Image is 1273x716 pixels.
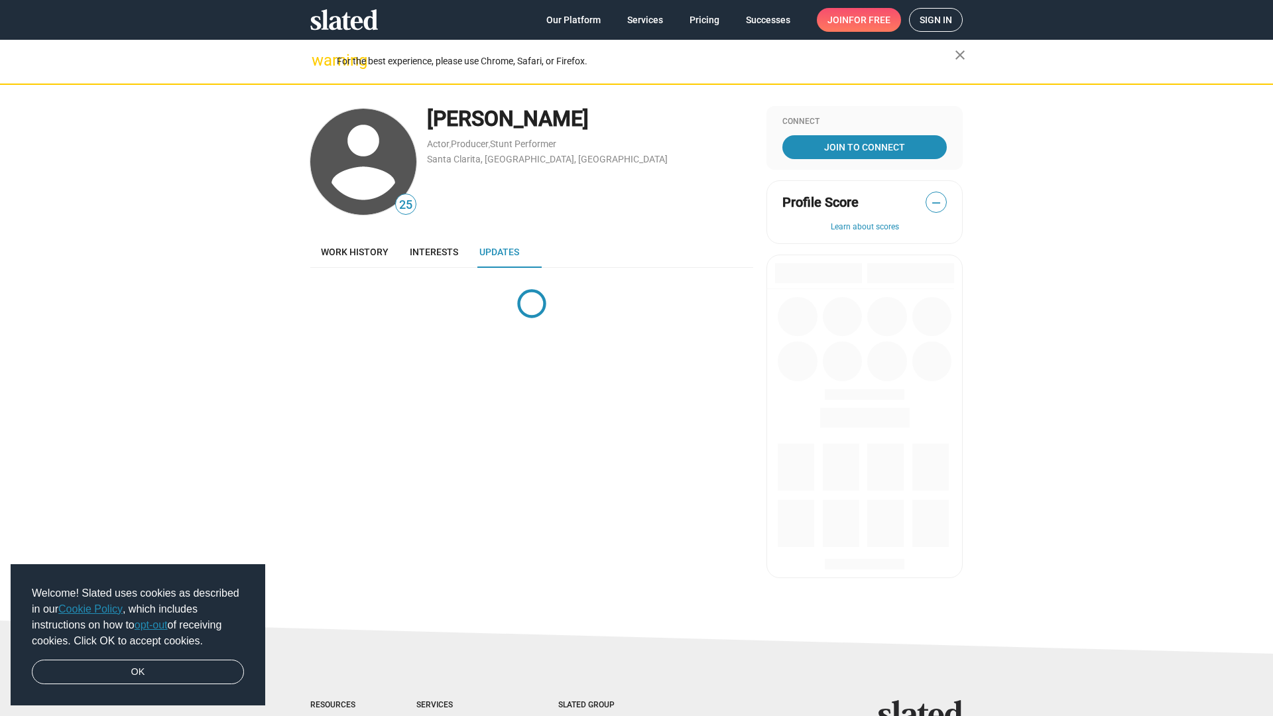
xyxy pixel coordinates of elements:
div: Services [416,700,505,711]
a: Producer [451,139,489,149]
a: Work history [310,236,399,268]
a: Santa Clarita, [GEOGRAPHIC_DATA], [GEOGRAPHIC_DATA] [427,154,668,164]
span: Interests [410,247,458,257]
a: Updates [469,236,530,268]
span: Join [827,8,890,32]
span: Work history [321,247,389,257]
mat-icon: close [952,47,968,63]
span: Sign in [920,9,952,31]
span: , [450,141,451,149]
a: opt-out [135,619,168,630]
a: Our Platform [536,8,611,32]
a: Pricing [679,8,730,32]
a: Successes [735,8,801,32]
div: Slated Group [558,700,648,711]
span: 25 [396,196,416,214]
div: Resources [310,700,363,711]
div: Connect [782,117,947,127]
a: Services [617,8,674,32]
span: Updates [479,247,519,257]
button: Learn about scores [782,222,947,233]
span: Services [627,8,663,32]
span: for free [849,8,890,32]
span: Profile Score [782,194,859,211]
a: Stunt Performer [490,139,556,149]
a: Joinfor free [817,8,901,32]
div: cookieconsent [11,564,265,706]
a: Sign in [909,8,963,32]
a: Cookie Policy [58,603,123,615]
a: Join To Connect [782,135,947,159]
a: Actor [427,139,450,149]
div: [PERSON_NAME] [427,105,753,133]
mat-icon: warning [312,52,328,68]
a: dismiss cookie message [32,660,244,685]
a: Interests [399,236,469,268]
span: — [926,194,946,211]
span: Welcome! Slated uses cookies as described in our , which includes instructions on how to of recei... [32,585,244,649]
span: Join To Connect [785,135,944,159]
span: Our Platform [546,8,601,32]
div: For the best experience, please use Chrome, Safari, or Firefox. [337,52,955,70]
span: Pricing [690,8,719,32]
span: , [489,141,490,149]
span: Successes [746,8,790,32]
